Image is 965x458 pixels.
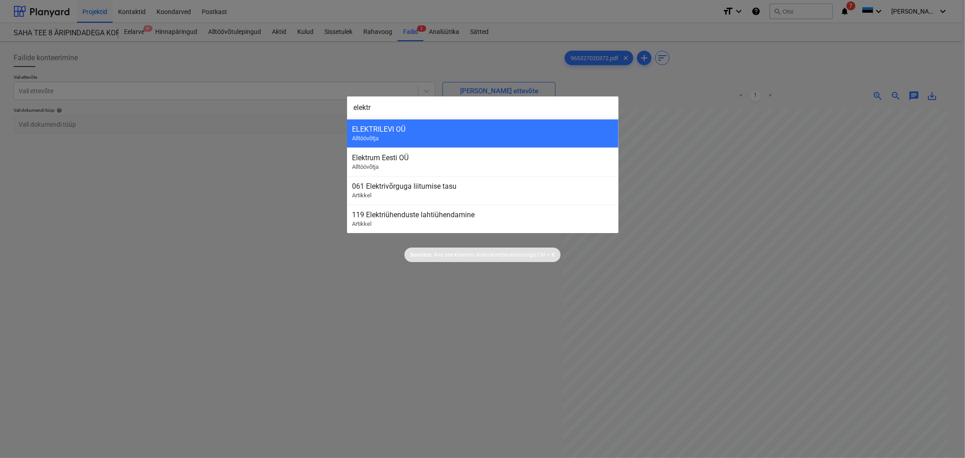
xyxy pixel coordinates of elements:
div: Elektrum Eesti OÜAlltöövõtja [347,148,618,176]
div: Soovitus:Ava see kiiremini klahvikombinatsioonigaCtrl + K [404,248,561,262]
input: Otsi projekte, eelarveridu, lepinguid, akte, alltöövõtjaid... [347,96,618,119]
p: Ctrl + K [537,251,555,259]
p: Soovitus: [410,251,433,259]
iframe: Chat Widget [920,415,965,458]
span: Alltöövõtja [352,135,379,142]
p: Ava see kiiremini klahvikombinatsiooniga [434,251,536,259]
div: 061 Elektrivõrguga liitumise tasu [352,182,613,191]
div: ELEKTRILEVI OÜAlltöövõtja [347,119,618,148]
div: 119 Elektriühenduste lahtiühendamine [352,210,613,219]
span: Artikkel [352,192,372,199]
div: 061 Elektrivõrguga liitumise tasuArtikkel [347,176,618,205]
div: 119 Elektriühenduste lahtiühendamineArtikkel [347,205,618,233]
span: Artikkel [352,220,372,227]
div: ELEKTRILEVI OÜ [352,125,613,134]
div: Elektrum Eesti OÜ [352,153,613,162]
span: Alltöövõtja [352,163,379,170]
